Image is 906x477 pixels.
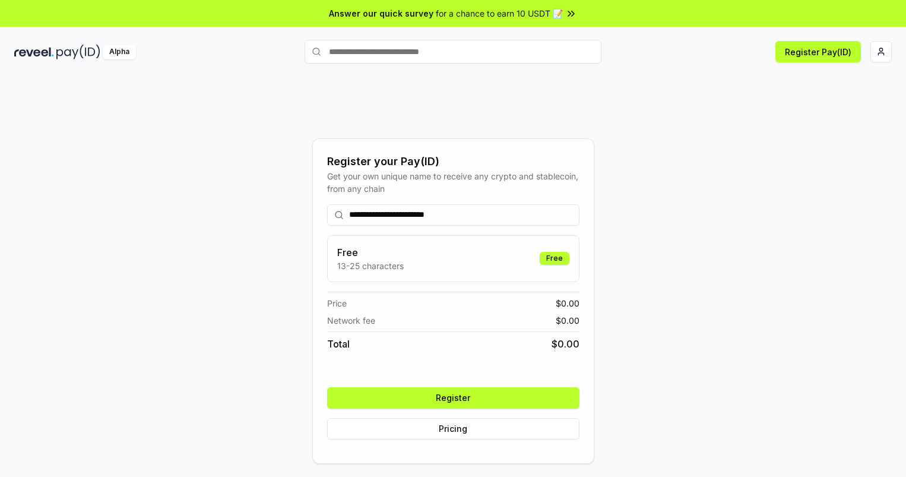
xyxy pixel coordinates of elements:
[327,337,350,351] span: Total
[103,45,136,59] div: Alpha
[327,297,347,309] span: Price
[56,45,100,59] img: pay_id
[327,170,579,195] div: Get your own unique name to receive any crypto and stablecoin, from any chain
[540,252,569,265] div: Free
[327,387,579,409] button: Register
[436,7,563,20] span: for a chance to earn 10 USDT 📝
[775,41,861,62] button: Register Pay(ID)
[556,314,579,327] span: $ 0.00
[327,418,579,440] button: Pricing
[337,260,404,272] p: 13-25 characters
[327,153,579,170] div: Register your Pay(ID)
[552,337,579,351] span: $ 0.00
[327,314,375,327] span: Network fee
[14,45,54,59] img: reveel_dark
[329,7,433,20] span: Answer our quick survey
[556,297,579,309] span: $ 0.00
[337,245,404,260] h3: Free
